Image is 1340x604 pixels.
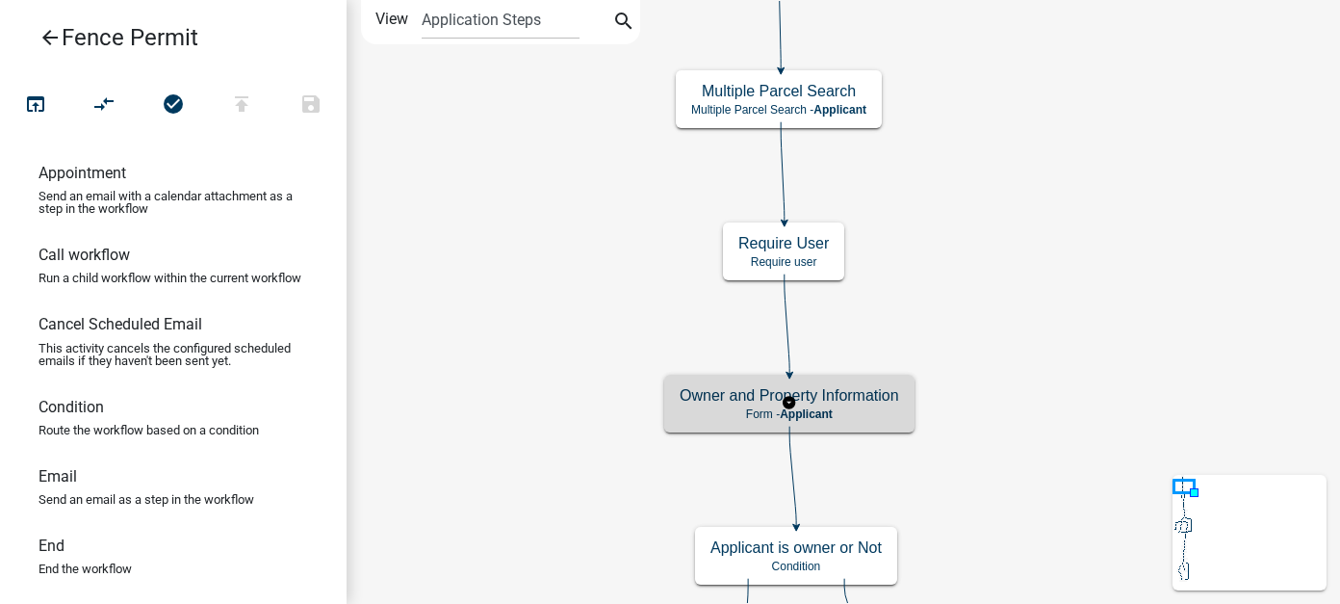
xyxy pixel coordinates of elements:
[39,563,132,575] p: End the workflow
[612,10,635,37] i: search
[738,255,829,269] p: Require user
[39,272,301,284] p: Run a child workflow within the current workflow
[162,92,185,119] i: check_circle
[39,398,104,416] h6: Condition
[39,26,62,53] i: arrow_back
[39,537,64,555] h6: End
[1,85,346,131] div: Workflow actions
[680,386,899,405] h5: Owner and Property Information
[93,92,116,119] i: compare_arrows
[710,560,882,573] p: Condition
[39,467,77,486] h6: Email
[813,103,866,117] span: Applicant
[691,82,866,100] h5: Multiple Parcel Search
[15,15,316,60] a: Fence Permit
[608,8,639,39] button: search
[39,315,202,333] h6: Cancel Scheduled Email
[39,190,308,215] p: Send an email with a calendar attachment as a step in the workflow
[39,493,254,506] p: Send an email as a step in the workflow
[738,234,829,252] h5: Require User
[680,407,899,421] p: Form -
[69,85,139,126] button: Auto Layout
[39,424,259,436] p: Route the workflow based on a condition
[230,92,253,119] i: publish
[39,246,130,264] h6: Call workflow
[276,85,346,126] button: Save
[780,407,833,421] span: Applicant
[710,538,882,557] h5: Applicant is owner or Not
[299,92,322,119] i: save
[24,92,47,119] i: open_in_browser
[39,164,126,182] h6: Appointment
[1,85,70,126] button: Test Workflow
[39,342,308,367] p: This activity cancels the configured scheduled emails if they haven't been sent yet.
[691,103,866,117] p: Multiple Parcel Search -
[139,85,208,126] button: No problems
[207,85,276,126] button: Publish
